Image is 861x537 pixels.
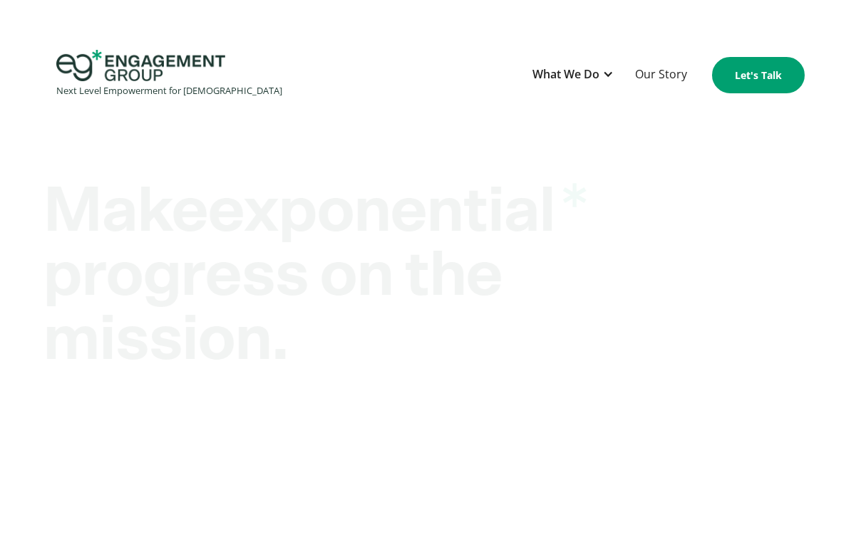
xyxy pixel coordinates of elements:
[628,58,694,93] a: Our Story
[56,50,225,81] img: Engagement Group Logo Icon
[43,179,586,372] strong: Make progress on the mission.
[56,81,282,100] div: Next Level Empowerment for [DEMOGRAPHIC_DATA]
[207,179,586,244] span: exponential
[525,58,621,93] div: What We Do
[532,65,599,84] div: What We Do
[56,50,282,100] a: home
[712,57,805,93] a: Let's Talk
